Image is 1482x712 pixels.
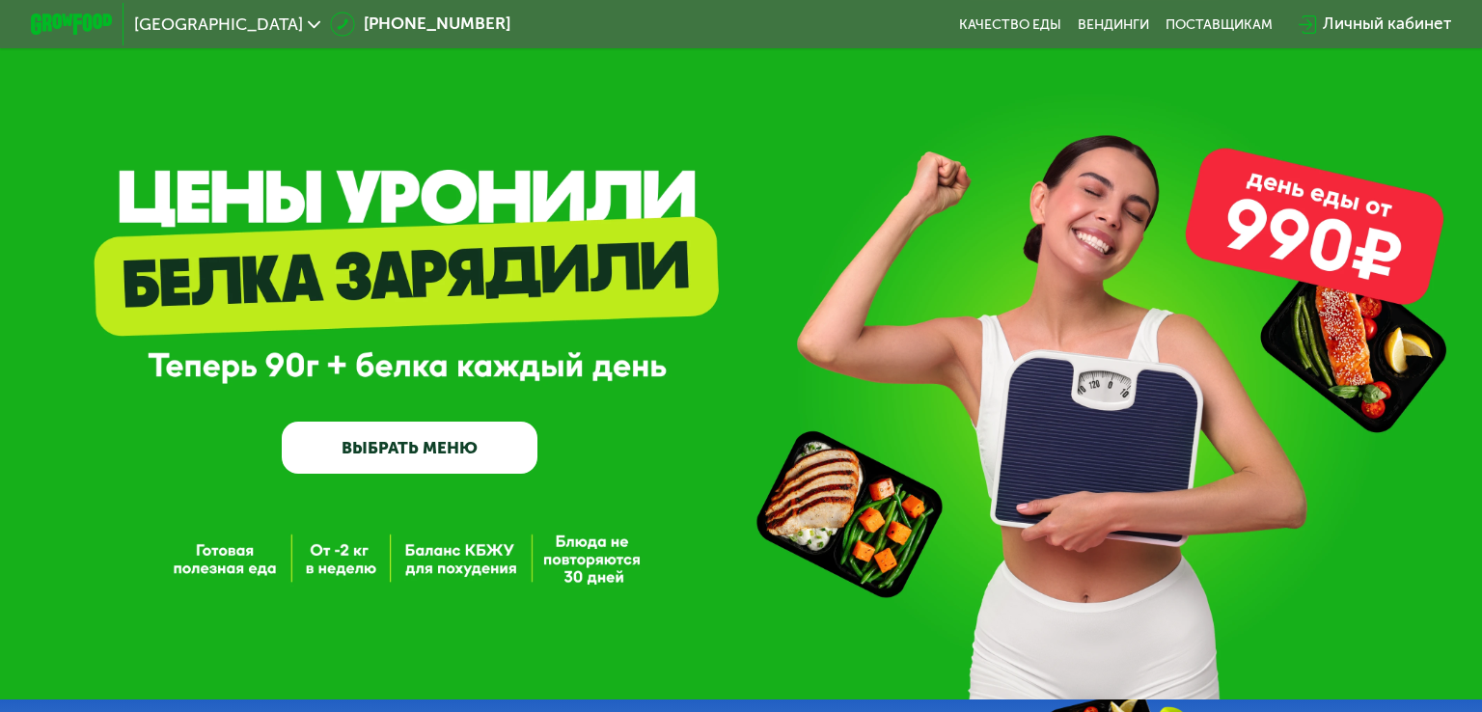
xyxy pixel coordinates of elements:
[1078,16,1149,33] a: Вендинги
[1166,16,1273,33] div: поставщикам
[282,422,538,473] a: ВЫБРАТЬ МЕНЮ
[134,16,303,33] span: [GEOGRAPHIC_DATA]
[1323,12,1451,37] div: Личный кабинет
[330,12,509,37] a: [PHONE_NUMBER]
[959,16,1061,33] a: Качество еды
